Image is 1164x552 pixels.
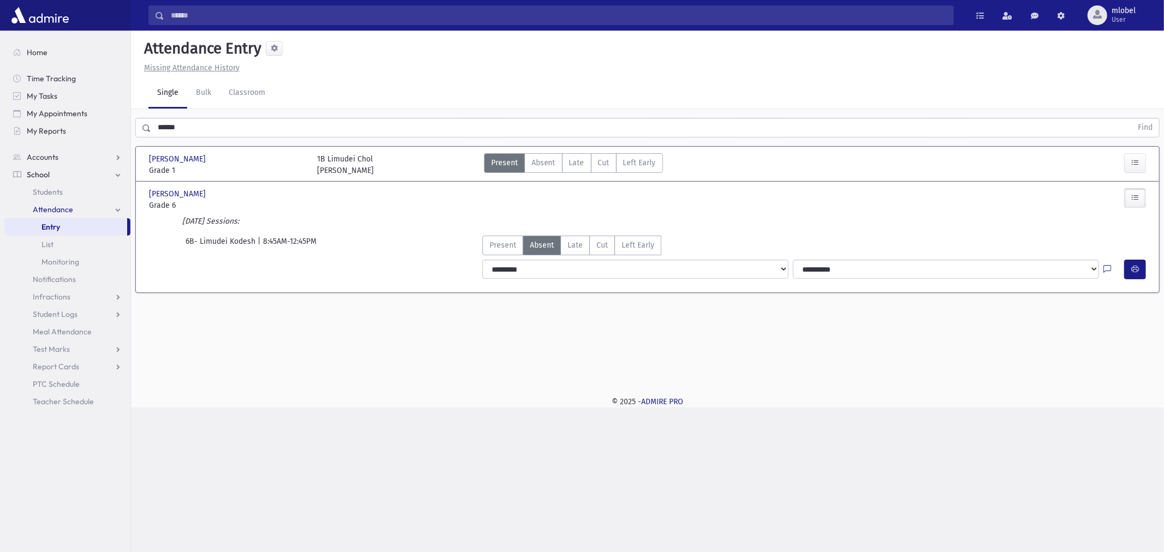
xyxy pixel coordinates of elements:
[148,78,187,109] a: Single
[33,397,94,406] span: Teacher Schedule
[4,201,130,218] a: Attendance
[4,323,130,340] a: Meal Attendance
[263,236,317,255] span: 8:45AM-12:45PM
[182,217,239,226] i: [DATE] Sessions:
[4,305,130,323] a: Student Logs
[27,126,66,136] span: My Reports
[140,63,240,73] a: Missing Attendance History
[596,239,608,251] span: Cut
[33,292,70,302] span: Infractions
[33,309,77,319] span: Student Logs
[568,239,583,251] span: Late
[149,165,306,176] span: Grade 1
[4,393,130,410] a: Teacher Schedule
[4,288,130,305] a: Infractions
[41,239,53,249] span: List
[41,222,60,232] span: Entry
[140,39,261,58] h5: Attendance Entry
[1131,118,1159,137] button: Find
[530,239,554,251] span: Absent
[33,187,63,197] span: Students
[4,105,130,122] a: My Appointments
[569,157,584,169] span: Late
[4,375,130,393] a: PTC Schedule
[33,379,80,389] span: PTC Schedule
[149,153,208,165] span: [PERSON_NAME]
[482,236,661,255] div: AttTypes
[27,47,47,57] span: Home
[490,239,516,251] span: Present
[317,153,374,176] div: 1B Limudei Chol [PERSON_NAME]
[4,166,130,183] a: School
[41,257,79,267] span: Monitoring
[164,5,953,25] input: Search
[4,236,130,253] a: List
[186,236,258,255] span: 6B- Limudei Kodesh
[149,188,208,200] span: [PERSON_NAME]
[27,91,57,101] span: My Tasks
[148,396,1147,407] div: © 2025 -
[33,205,73,214] span: Attendance
[4,148,130,166] a: Accounts
[641,397,683,406] a: ADMIRE PRO
[33,344,70,354] span: Test Marks
[4,44,130,61] a: Home
[27,109,87,118] span: My Appointments
[4,253,130,271] a: Monitoring
[33,327,92,337] span: Meal Attendance
[4,70,130,87] a: Time Tracking
[187,78,220,109] a: Bulk
[623,157,656,169] span: Left Early
[484,153,663,176] div: AttTypes
[4,271,130,288] a: Notifications
[622,239,654,251] span: Left Early
[532,157,556,169] span: Absent
[4,183,130,201] a: Students
[9,4,71,26] img: AdmirePro
[33,362,79,371] span: Report Cards
[27,74,76,83] span: Time Tracking
[4,122,130,140] a: My Reports
[4,340,130,358] a: Test Marks
[598,157,610,169] span: Cut
[4,358,130,375] a: Report Cards
[33,274,76,284] span: Notifications
[27,152,58,162] span: Accounts
[258,236,263,255] span: |
[491,157,518,169] span: Present
[149,200,306,211] span: Grade 6
[4,218,127,236] a: Entry
[4,87,130,105] a: My Tasks
[1112,15,1136,24] span: User
[1112,7,1136,15] span: mlobel
[144,63,240,73] u: Missing Attendance History
[220,78,274,109] a: Classroom
[27,170,50,179] span: School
